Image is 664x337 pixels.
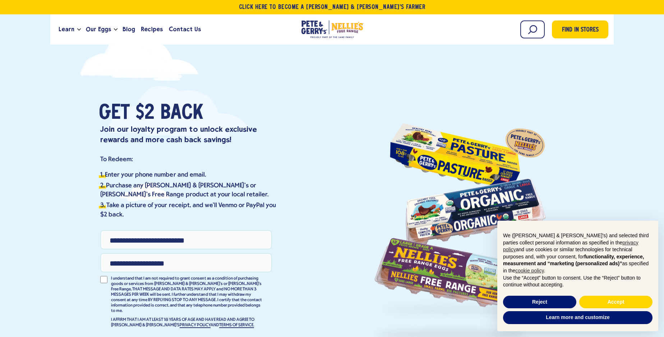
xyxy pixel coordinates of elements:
input: I understand that I am not required to grant consent as a condition of purchasing goods or servic... [100,276,107,283]
button: Accept [579,296,653,309]
span: Blog [123,25,135,34]
a: Learn [56,20,77,39]
span: Get [99,103,130,124]
p: To Redeem: [100,155,278,164]
p: I understand that I am not required to grant consent as a condition of purchasing goods or servic... [111,276,262,314]
span: Learn [59,25,74,34]
span: Back [160,103,203,124]
p: I AFFIRM THAT I AM AT LEAST 18 YEARS OF AGE AND HAVE READ AND AGREE TO [PERSON_NAME] & [PERSON_NA... [111,317,262,328]
li: Enter your phone number and email. [100,170,278,179]
a: Contact Us [166,20,204,39]
span: Recipes [141,25,163,34]
p: Use the “Accept” button to consent. Use the “Reject” button to continue without accepting. [503,275,653,289]
a: Our Eggs [83,20,114,39]
button: Open the dropdown menu for Learn [77,28,81,31]
a: Find in Stores [552,20,608,38]
p: Join our loyalty program to unlock exclusive rewards and more cash back savings! [100,124,278,145]
li: Take a picture of your receipt, and we'll Venmo or PayPal you $2 back. [100,201,278,219]
button: Learn more and customize [503,311,653,324]
li: Purchase any [PERSON_NAME] & [PERSON_NAME]’s or [PERSON_NAME]'s Free Range product at your local ... [100,181,278,199]
span: Find in Stores [562,25,599,35]
button: Reject [503,296,576,309]
p: We ([PERSON_NAME] & [PERSON_NAME]'s) and selected third parties collect personal information as s... [503,232,653,275]
a: PRIVACY POLICY [180,323,211,328]
input: Search [520,20,545,38]
a: cookie policy [515,268,544,273]
span: Our Eggs [86,25,111,34]
a: Blog [120,20,138,39]
a: TERMS OF SERVICE. [219,323,254,328]
span: Contact Us [169,25,201,34]
a: Recipes [138,20,166,39]
span: $2 [135,103,155,124]
button: Open the dropdown menu for Our Eggs [114,28,117,31]
div: Notice [492,215,664,337]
